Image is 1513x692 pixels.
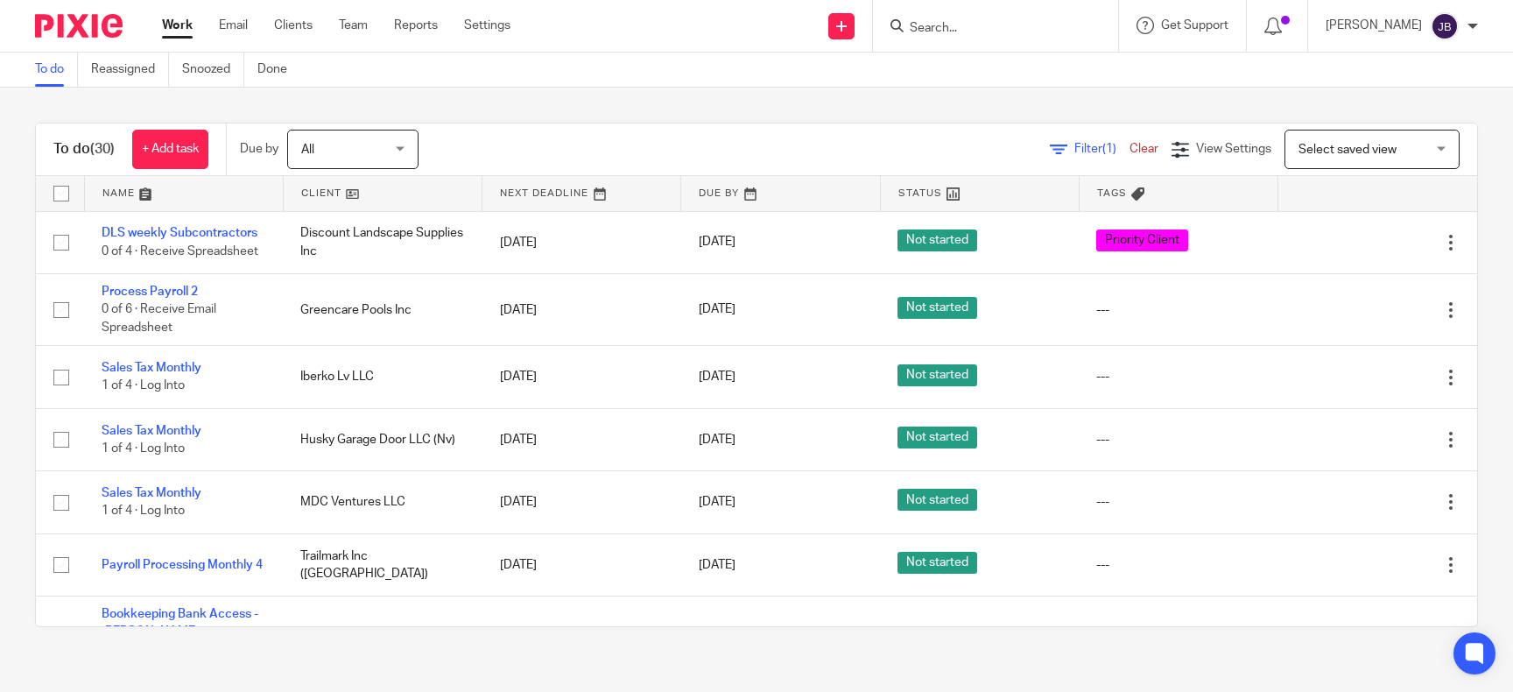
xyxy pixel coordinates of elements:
[283,597,482,687] td: Vip Collision
[482,597,681,687] td: [DATE]
[699,371,735,384] span: [DATE]
[283,211,482,273] td: Discount Landscape Supplies Inc
[908,21,1066,37] input: Search
[102,245,258,258] span: 0 of 4 · Receive Spreadsheet
[257,53,300,87] a: Done
[394,17,438,34] a: Reports
[132,130,208,169] a: + Add task
[102,227,257,239] a: DLS weekly Subcontractors
[699,434,735,446] span: [DATE]
[897,489,977,511] span: Not started
[102,442,185,455] span: 1 of 4 · Log Into
[90,142,115,156] span: (30)
[897,364,977,386] span: Not started
[482,471,681,533] td: [DATE]
[1431,12,1459,40] img: svg%3E
[1096,229,1188,251] span: Priority Client
[339,17,368,34] a: Team
[482,273,681,345] td: [DATE]
[699,237,735,249] span: [DATE]
[1161,19,1228,32] span: Get Support
[102,286,198,298] a: Process Payroll 2
[283,533,482,596] td: Trailmark Inc ([GEOGRAPHIC_DATA])
[102,559,263,571] a: Payroll Processing Monthly 4
[1097,188,1127,198] span: Tags
[35,53,78,87] a: To do
[102,505,185,518] span: 1 of 4 · Log Into
[482,211,681,273] td: [DATE]
[699,559,735,571] span: [DATE]
[897,297,977,319] span: Not started
[897,229,977,251] span: Not started
[102,487,201,499] a: Sales Tax Monthly
[897,427,977,448] span: Not started
[1196,143,1271,155] span: View Settings
[699,304,735,316] span: [DATE]
[1129,143,1158,155] a: Clear
[283,471,482,533] td: MDC Ventures LLC
[1096,556,1260,574] div: ---
[283,273,482,345] td: Greencare Pools Inc
[162,17,193,34] a: Work
[182,53,244,87] a: Snoozed
[464,17,510,34] a: Settings
[699,496,735,508] span: [DATE]
[482,533,681,596] td: [DATE]
[274,17,313,34] a: Clients
[482,408,681,470] td: [DATE]
[1102,143,1116,155] span: (1)
[102,362,201,374] a: Sales Tax Monthly
[283,408,482,470] td: Husky Garage Door LLC (Nv)
[1326,17,1422,34] p: [PERSON_NAME]
[897,552,977,574] span: Not started
[301,144,314,156] span: All
[482,346,681,408] td: [DATE]
[1096,368,1260,385] div: ---
[102,380,185,392] span: 1 of 4 · Log Into
[102,608,258,638] a: Bookkeeping Bank Access - [PERSON_NAME]
[91,53,169,87] a: Reassigned
[53,140,115,159] h1: To do
[102,425,201,437] a: Sales Tax Monthly
[102,304,216,335] span: 0 of 6 · Receive Email Spreadsheet
[1096,493,1260,511] div: ---
[35,14,123,38] img: Pixie
[240,140,278,158] p: Due by
[283,346,482,408] td: Iberko Lv LLC
[1096,301,1260,319] div: ---
[1096,431,1260,448] div: ---
[1074,143,1129,155] span: Filter
[1298,144,1397,156] span: Select saved view
[219,17,248,34] a: Email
